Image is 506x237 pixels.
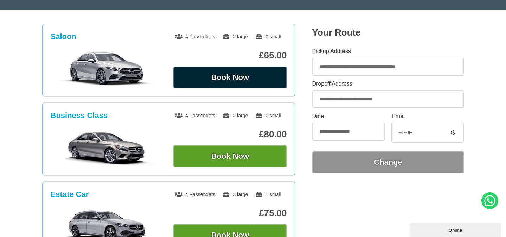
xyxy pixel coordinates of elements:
[173,129,287,140] p: £80.00
[410,222,502,237] iframe: chat widget
[51,32,76,41] h3: Saloon
[54,51,160,86] img: Saloon
[173,50,287,61] p: £65.00
[391,113,464,119] label: Time
[175,192,216,197] span: 4 Passengers
[222,192,248,197] span: 3 large
[255,34,281,39] span: 0 small
[175,34,216,39] span: 4 Passengers
[222,34,248,39] span: 2 large
[255,113,281,118] span: 0 small
[173,145,287,167] button: Book Now
[222,113,248,118] span: 2 large
[51,190,89,199] h3: Estate Car
[312,81,464,87] label: Dropoff Address
[312,113,385,119] label: Date
[255,192,281,197] span: 1 small
[312,151,464,173] button: Change
[51,111,108,120] h3: Business Class
[173,67,287,88] button: Book Now
[312,27,464,38] h2: Your Route
[54,130,160,165] img: Business Class
[312,49,464,54] label: Pickup Address
[173,208,287,219] p: £75.00
[175,113,216,118] span: 4 Passengers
